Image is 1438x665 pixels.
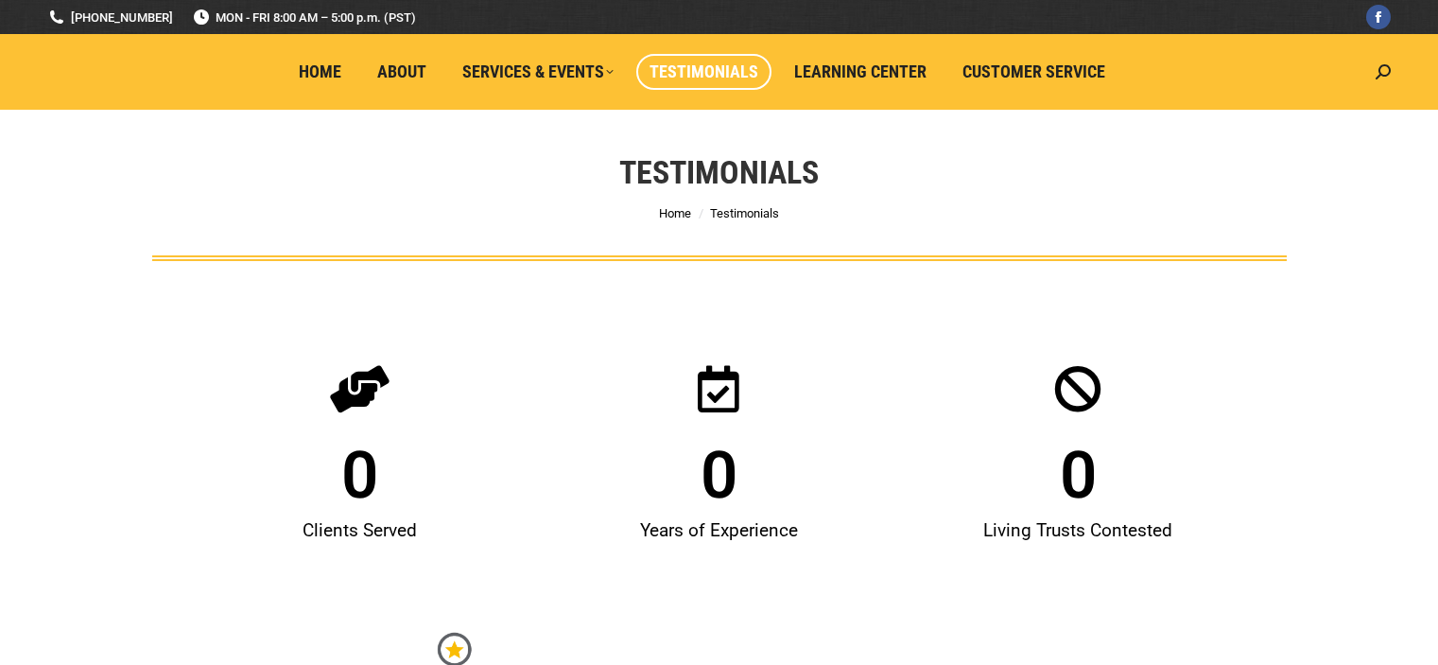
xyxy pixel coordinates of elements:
div: Clients Served [190,508,530,553]
div: Living Trusts Contested [908,508,1248,553]
a: About [364,54,440,90]
span: MON - FRI 8:00 AM – 5:00 p.m. (PST) [192,9,416,26]
span: Testimonials [650,61,758,82]
span: 0 [701,443,737,508]
h1: Testimonials [619,151,819,193]
span: Services & Events [462,61,614,82]
a: Learning Center [781,54,940,90]
span: 0 [1060,443,1097,508]
a: Home [286,54,355,90]
span: Home [299,61,341,82]
div: Years of Experience [548,508,889,553]
span: 0 [341,443,378,508]
span: Customer Service [962,61,1105,82]
a: [PHONE_NUMBER] [47,9,173,26]
span: About [377,61,426,82]
span: Learning Center [794,61,927,82]
a: Facebook page opens in new window [1366,5,1391,29]
a: Customer Service [949,54,1118,90]
span: Testimonials [710,206,779,220]
a: Testimonials [636,54,771,90]
a: Home [659,206,691,220]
